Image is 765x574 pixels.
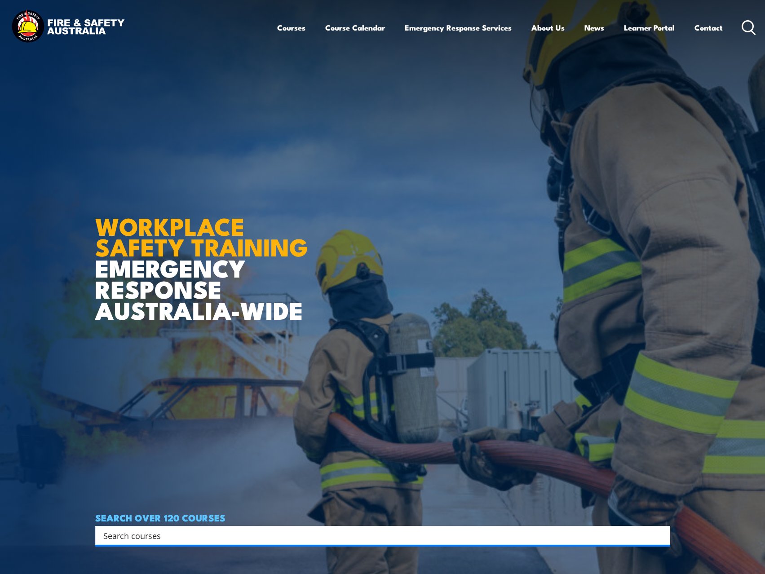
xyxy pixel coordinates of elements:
a: News [584,16,604,40]
a: Courses [277,16,305,40]
a: Course Calendar [325,16,385,40]
h4: SEARCH OVER 120 COURSES [95,512,670,522]
a: Emergency Response Services [405,16,512,40]
form: Search form [105,529,652,542]
a: Learner Portal [624,16,675,40]
input: Search input [103,529,650,542]
strong: WORKPLACE SAFETY TRAINING [95,207,308,265]
a: About Us [531,16,565,40]
button: Search magnifier button [654,529,667,542]
a: Contact [694,16,723,40]
h1: EMERGENCY RESPONSE AUSTRALIA-WIDE [95,193,315,320]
